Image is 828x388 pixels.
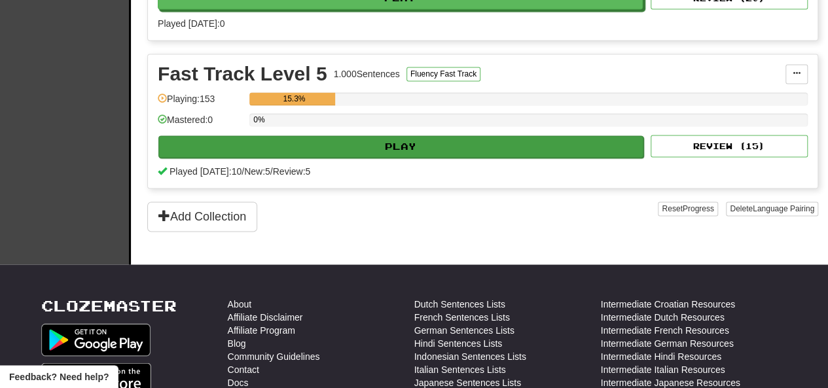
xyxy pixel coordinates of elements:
[601,349,721,362] a: Intermediate Hindi Resources
[414,336,503,349] a: Hindi Sentences Lists
[158,64,327,84] div: Fast Track Level 5
[242,166,244,177] span: /
[414,310,510,323] a: French Sentences Lists
[228,297,252,310] a: About
[601,323,729,336] a: Intermediate French Resources
[270,166,273,177] span: /
[170,166,242,177] span: Played [DATE]: 10
[41,323,151,356] img: Get it on Google Play
[334,67,400,80] div: 1.000 Sentences
[147,202,257,232] button: Add Collection
[41,297,177,313] a: Clozemaster
[158,92,243,114] div: Playing: 153
[9,370,109,383] span: Open feedback widget
[658,202,717,216] button: ResetProgress
[601,310,725,323] a: Intermediate Dutch Resources
[753,204,814,213] span: Language Pairing
[228,323,295,336] a: Affiliate Program
[414,362,506,376] a: Italian Sentences Lists
[228,362,259,376] a: Contact
[406,67,480,81] button: Fluency Fast Track
[228,336,246,349] a: Blog
[651,135,808,157] button: Review (15)
[158,113,243,135] div: Mastered: 0
[601,362,725,376] a: Intermediate Italian Resources
[683,204,714,213] span: Progress
[414,297,505,310] a: Dutch Sentences Lists
[244,166,270,177] span: New: 5
[726,202,818,216] button: DeleteLanguage Pairing
[228,310,303,323] a: Affiliate Disclaimer
[158,18,225,29] span: Played [DATE]: 0
[158,135,643,158] button: Play
[414,349,526,362] a: Indonesian Sentences Lists
[273,166,311,177] span: Review: 5
[414,323,514,336] a: German Sentences Lists
[228,349,320,362] a: Community Guidelines
[601,297,735,310] a: Intermediate Croatian Resources
[601,336,734,349] a: Intermediate German Resources
[253,92,334,105] div: 15.3%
